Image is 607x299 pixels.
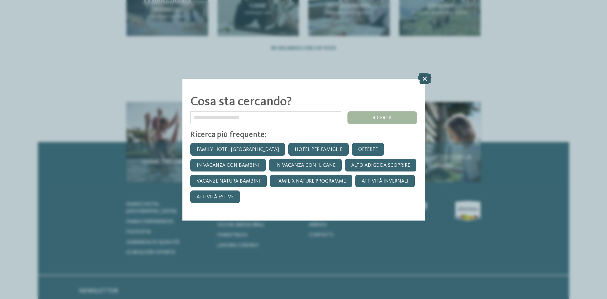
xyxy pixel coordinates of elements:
span: Ricerca più frequente: [190,131,267,139]
a: Familix Nature Programme [270,175,352,187]
a: Family hotel [GEOGRAPHIC_DATA] [190,143,285,156]
span: Cosa sta cercando? [190,96,292,109]
a: Attività invernali [355,175,415,187]
div: ricerca [347,111,417,124]
a: Vacanze natura bambini [190,175,267,187]
a: Alto Adige da scoprire [345,159,416,171]
a: Hotel per famiglie [288,143,349,156]
a: In vacanza con il cane [269,159,342,171]
a: Offerte [352,143,384,156]
a: Attività estive [190,190,240,203]
a: In vacanza con bambini [190,159,266,171]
